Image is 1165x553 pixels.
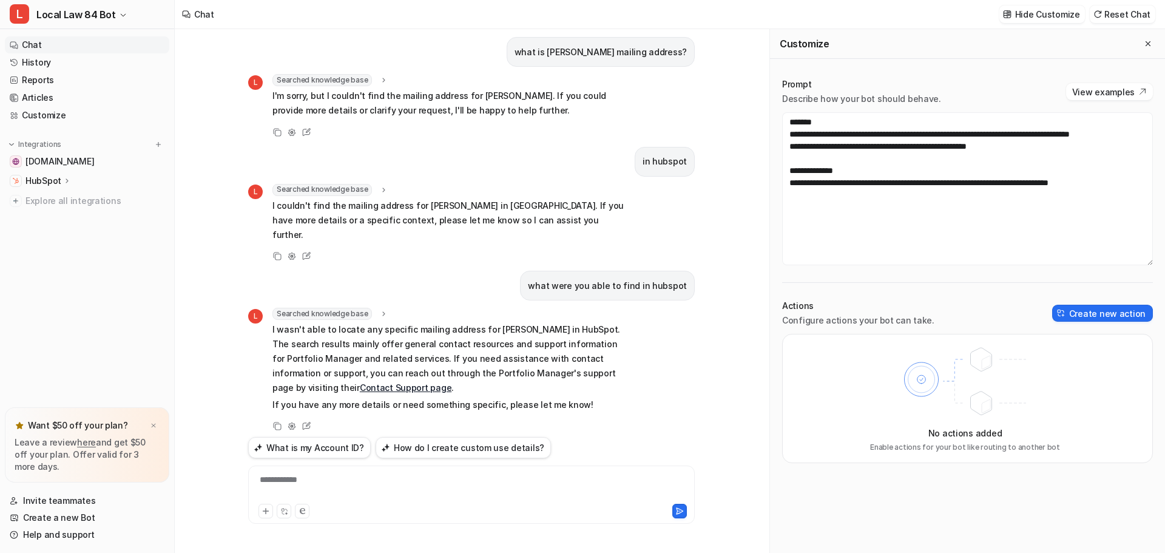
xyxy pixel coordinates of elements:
[10,4,29,24] span: L
[272,89,627,118] p: I'm sorry, but I couldn't find the mailing address for [PERSON_NAME]. If you could provide more d...
[18,140,61,149] p: Integrations
[1093,10,1102,19] img: reset
[5,138,65,151] button: Integrations
[870,442,1060,453] p: Enable actions for your bot like routing to another bot
[1090,5,1155,23] button: Reset Chat
[5,526,169,543] a: Help and support
[12,158,19,165] img: energystar.my.site.com
[272,398,627,412] p: If you have any more details or need something specific, please let me know!
[782,314,934,327] p: Configure actions your bot can take.
[782,300,934,312] p: Actions
[5,54,169,71] a: History
[272,198,627,242] p: I couldn't find the mailing address for [PERSON_NAME] in [GEOGRAPHIC_DATA]. If you have more deta...
[1066,83,1153,100] button: View examples
[272,322,627,395] p: I wasn't able to locate any specific mailing address for [PERSON_NAME] in HubSpot. The search res...
[5,153,169,170] a: energystar.my.site.com[DOMAIN_NAME]
[248,75,263,90] span: L
[5,509,169,526] a: Create a new Bot
[5,36,169,53] a: Chat
[248,309,263,324] span: L
[25,191,164,211] span: Explore all integrations
[15,436,160,473] p: Leave a review and get $50 off your plan. Offer valid for 3 more days.
[272,74,372,86] span: Searched knowledge base
[780,38,829,50] h2: Customize
[515,45,687,59] p: what is [PERSON_NAME] mailing address?
[5,89,169,106] a: Articles
[1003,10,1011,19] img: customize
[77,437,96,447] a: here
[248,185,263,199] span: L
[36,6,116,23] span: Local Law 84 Bot
[28,419,128,432] p: Want $50 off your plan?
[928,427,1002,439] p: No actions added
[1052,305,1153,322] button: Create new action
[1141,36,1155,51] button: Close flyout
[528,279,687,293] p: what were you able to find in hubspot
[782,93,941,105] p: Describe how your bot should behave.
[999,5,1085,23] button: Hide Customize
[360,382,451,393] a: Contact Support page
[7,140,16,149] img: expand menu
[15,421,24,430] img: star
[643,154,687,169] p: in hubspot
[1015,8,1080,21] p: Hide Customize
[1057,309,1065,317] img: create-action-icon.svg
[272,308,372,320] span: Searched knowledge base
[272,184,372,196] span: Searched knowledge base
[25,175,61,187] p: HubSpot
[10,195,22,207] img: explore all integrations
[154,140,163,149] img: menu_add.svg
[5,192,169,209] a: Explore all integrations
[12,177,19,185] img: HubSpot
[5,72,169,89] a: Reports
[782,78,941,90] p: Prompt
[194,8,214,21] div: Chat
[5,492,169,509] a: Invite teammates
[5,107,169,124] a: Customize
[25,155,94,168] span: [DOMAIN_NAME]
[248,437,371,458] button: What is my Account ID?
[376,437,551,458] button: How do I create custom use details?
[150,422,157,430] img: x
